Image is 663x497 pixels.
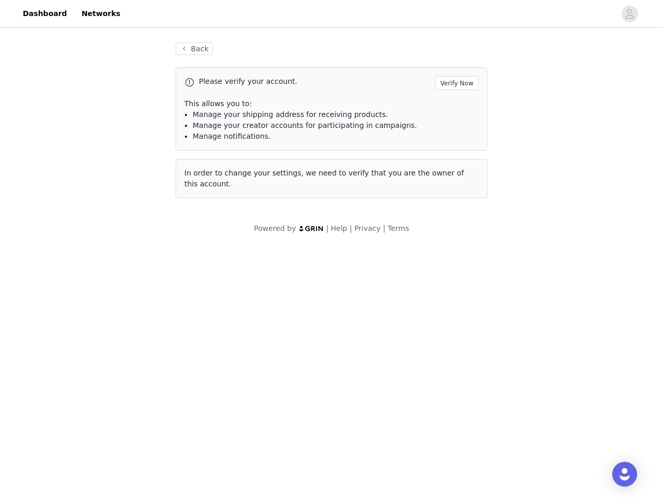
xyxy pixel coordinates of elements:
span: Manage your creator accounts for participating in campaigns. [193,121,417,129]
img: logo [298,225,324,232]
span: | [350,224,352,232]
button: Back [176,42,213,55]
a: Networks [75,2,126,25]
div: avatar [625,6,635,22]
span: In order to change your settings, we need to verify that you are the owner of this account. [184,169,464,188]
span: Manage notifications. [193,132,271,140]
button: Verify Now [435,76,479,90]
div: Open Intercom Messenger [612,462,637,487]
span: Manage your shipping address for receiving products. [193,110,388,119]
a: Privacy [354,224,381,232]
a: Help [331,224,348,232]
a: Dashboard [17,2,73,25]
p: Please verify your account. [199,76,431,87]
span: | [383,224,385,232]
a: Terms [387,224,409,232]
span: | [326,224,329,232]
span: Powered by [254,224,296,232]
p: This allows you to: [184,98,479,109]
